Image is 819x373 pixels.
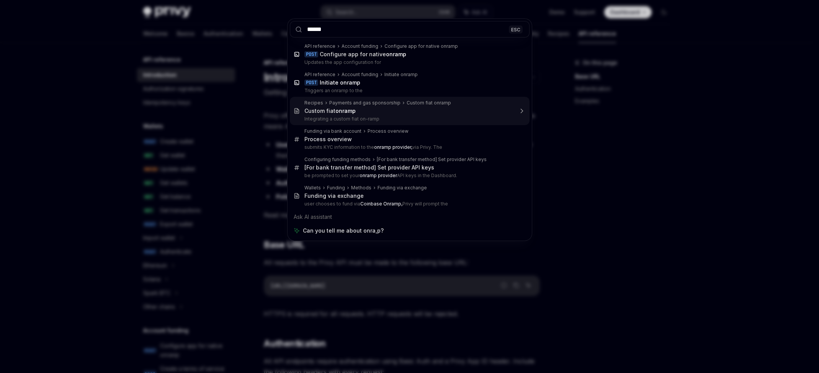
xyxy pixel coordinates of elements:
div: Funding via bank account [304,128,361,134]
b: Coinbase Onramp, [360,201,402,207]
div: API reference [304,43,335,49]
div: [For bank transfer method] Set provider API keys [377,156,487,163]
div: Initiate onramp [384,72,418,78]
div: Custom fiat onramp [407,100,451,106]
div: Account funding [342,72,378,78]
b: Initiate onramp [320,79,360,86]
p: submits KYC information to the via Privy. The [304,144,513,150]
div: Configure app for native [320,51,406,58]
div: Recipes [304,100,323,106]
div: Custom fiat [304,108,356,114]
div: Wallets [304,185,321,191]
div: Process overview [304,136,352,143]
div: POST [304,80,318,86]
div: Process overview [368,128,409,134]
div: Methods [351,185,371,191]
div: Funding via exchange [378,185,427,191]
b: onramp [386,51,406,57]
div: Account funding [342,43,378,49]
div: ESC [509,25,523,33]
div: Funding via exchange [304,192,364,199]
span: Can you tell me about onra,p? [303,227,384,235]
p: be prompted to set your API keys in the Dashboard. [304,173,513,179]
b: onramp [335,108,356,114]
p: Updates the app configuration for [304,59,513,65]
p: Triggers an onramp to the [304,88,513,94]
div: Configure app for native onramp [384,43,458,49]
div: [For bank transfer method] Set provider API keys [304,164,434,171]
p: Integrating a custom fiat on-ramp [304,116,513,122]
div: POST [304,51,318,57]
p: user chooses to fund via Privy will prompt the [304,201,513,207]
div: Ask AI assistant [290,210,530,224]
div: API reference [304,72,335,78]
div: Payments and gas sponsorship [329,100,401,106]
b: onramp provider [360,173,397,178]
b: onramp provider, [374,144,412,150]
div: Configuring funding methods [304,156,371,163]
div: Funding [327,185,345,191]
